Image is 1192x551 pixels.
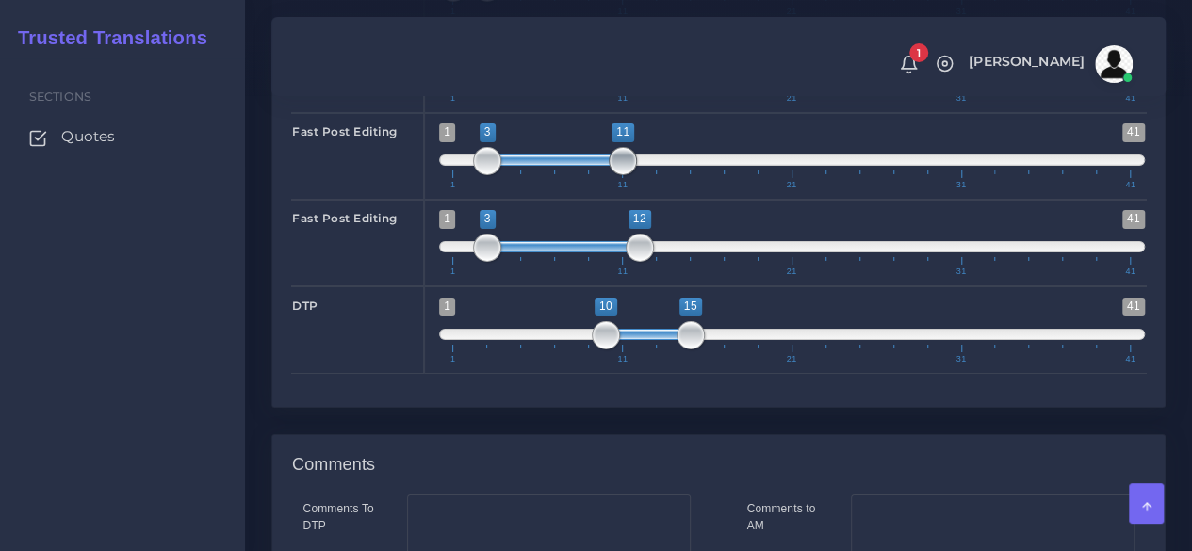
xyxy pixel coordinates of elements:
span: 11 [614,94,630,103]
span: 15 [679,298,702,316]
span: 41 [1122,210,1145,228]
strong: Fast Post Editing [292,211,398,225]
strong: Fast Post Editing [292,124,398,138]
span: 1 [448,267,459,276]
img: avatar [1095,45,1133,83]
span: 12 [629,210,651,228]
label: Comments To DTP [303,500,379,534]
span: 11 [612,123,634,141]
span: 21 [784,94,800,103]
span: 3 [480,123,496,141]
span: 41 [1122,267,1138,276]
span: 31 [953,181,969,189]
span: 41 [1122,181,1138,189]
span: 1 [439,123,455,141]
label: Comments to AM [747,500,823,534]
span: 41 [1122,123,1145,141]
span: 1 [448,94,459,103]
span: 31 [953,355,969,364]
a: 1 [892,54,925,74]
strong: DTP [292,299,318,313]
a: Trusted Translations [5,23,207,54]
h2: Trusted Translations [5,26,207,49]
span: 11 [614,355,630,364]
span: 31 [953,94,969,103]
span: 21 [784,181,800,189]
span: 10 [595,298,617,316]
span: 41 [1122,94,1138,103]
span: 1 [448,355,459,364]
h4: Comments [292,455,375,476]
span: 11 [614,267,630,276]
span: 21 [784,267,800,276]
span: [PERSON_NAME] [969,55,1085,68]
span: Quotes [61,126,115,147]
span: 3 [480,210,496,228]
span: Sections [29,89,91,104]
span: 41 [1122,355,1138,364]
span: 41 [1122,298,1145,316]
span: 1 [448,181,459,189]
span: 31 [953,267,969,276]
span: 21 [784,355,800,364]
a: Quotes [14,117,231,156]
span: 1 [439,210,455,228]
a: [PERSON_NAME]avatar [959,45,1139,83]
span: 1 [909,43,928,62]
span: 11 [614,181,630,189]
span: 1 [439,298,455,316]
